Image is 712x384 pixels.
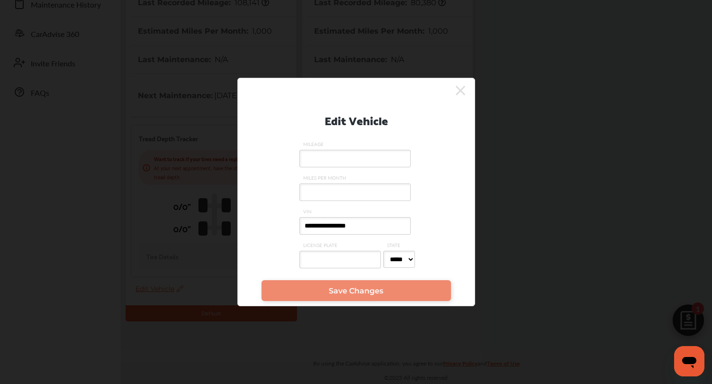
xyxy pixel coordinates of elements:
[674,346,704,376] iframe: Button to launch messaging window
[299,141,413,147] span: MILEAGE
[299,242,383,248] span: LICENSE PLATE
[324,110,388,129] p: Edit Vehicle
[329,286,383,295] span: Save Changes
[261,280,451,301] a: Save Changes
[383,242,417,248] span: STATE
[299,183,411,201] input: MILES PER MONTH
[299,217,411,235] input: VIN
[299,150,411,167] input: MILEAGE
[299,251,381,268] input: LICENSE PLATE
[299,208,413,215] span: VIN
[299,174,413,181] span: MILES PER MONTH
[383,251,415,268] select: STATE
